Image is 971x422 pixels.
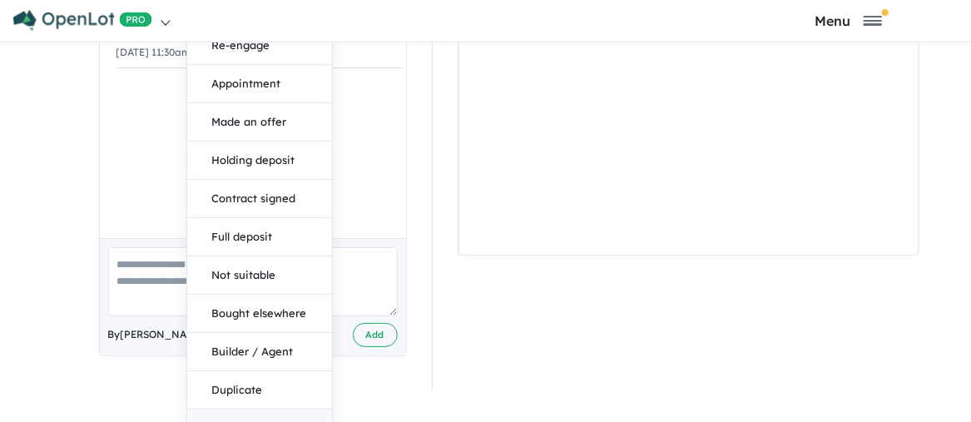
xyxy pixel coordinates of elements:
button: Contract signed [187,180,332,218]
button: Add [353,323,398,347]
button: Holding deposit [187,141,332,180]
button: Re-engage [187,27,332,65]
button: Builder / Agent [187,333,332,371]
button: Duplicate [187,371,332,410]
button: Made an offer [187,103,332,141]
button: Not suitable [187,256,332,295]
small: [DATE] 11:30am ([DATE]) [116,46,234,58]
img: Openlot PRO Logo White [13,10,152,31]
button: Appointment [187,65,332,103]
span: By [PERSON_NAME] [108,326,206,343]
button: Bought elsewhere [187,295,332,333]
button: Full deposit [187,218,332,256]
button: Toggle navigation [731,12,967,28]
